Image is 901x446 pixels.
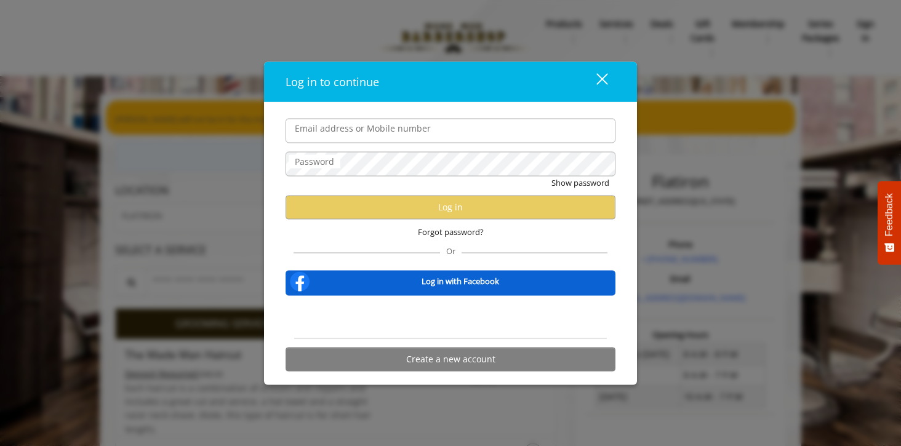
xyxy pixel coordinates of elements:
img: facebook-logo [287,269,312,293]
span: Forgot password? [418,225,484,238]
button: Feedback - Show survey [878,181,901,265]
input: Password [286,151,615,176]
b: Log in with Facebook [422,275,499,288]
iframe: [Googleでログイン]ボタン [371,303,531,330]
input: Email address or Mobile number [286,118,615,143]
span: Log in to continue [286,74,379,89]
button: close dialog [574,69,615,94]
button: Log in [286,195,615,219]
label: Email address or Mobile number [289,121,437,135]
button: Show password [551,176,609,189]
label: Password [289,154,340,168]
span: Feedback [884,193,895,236]
span: Or [440,245,462,256]
div: close dialog [582,73,607,91]
button: Create a new account [286,347,615,371]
